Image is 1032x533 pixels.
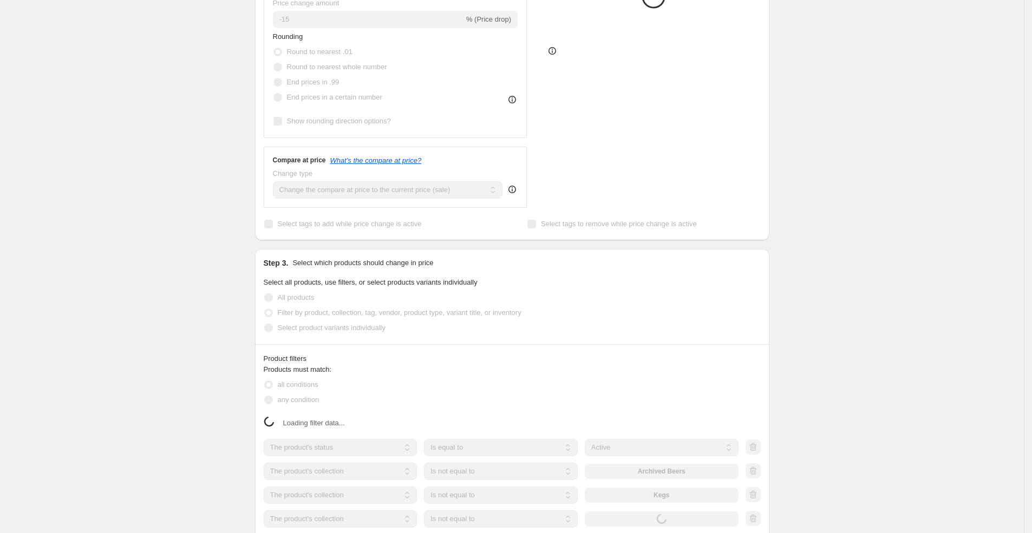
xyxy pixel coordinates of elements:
[466,15,511,23] span: % (Price drop)
[273,169,313,177] span: Change type
[278,293,315,301] span: All products
[287,117,391,125] span: Show rounding direction options?
[287,63,387,71] span: Round to nearest whole number
[264,365,332,373] span: Products must match:
[287,93,382,101] span: End prices in a certain number
[278,308,521,317] span: Filter by product, collection, tag, vendor, product type, variant title, or inventory
[541,220,697,228] span: Select tags to remove while price change is active
[264,278,478,286] span: Select all products, use filters, or select products variants individually
[330,156,422,164] button: What's the compare at price?
[278,396,319,404] span: any condition
[264,353,761,364] div: Product filters
[273,156,326,164] h3: Compare at price
[278,324,386,332] span: Select product variants individually
[292,258,433,268] p: Select which products should change in price
[287,78,339,86] span: End prices in .99
[264,258,289,268] h2: Step 3.
[287,48,352,56] span: Round to nearest .01
[283,418,345,429] span: Loading filter data...
[278,380,318,389] span: all conditions
[273,32,303,41] span: Rounding
[507,184,518,195] div: help
[278,220,422,228] span: Select tags to add while price change is active
[273,11,464,28] input: -15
